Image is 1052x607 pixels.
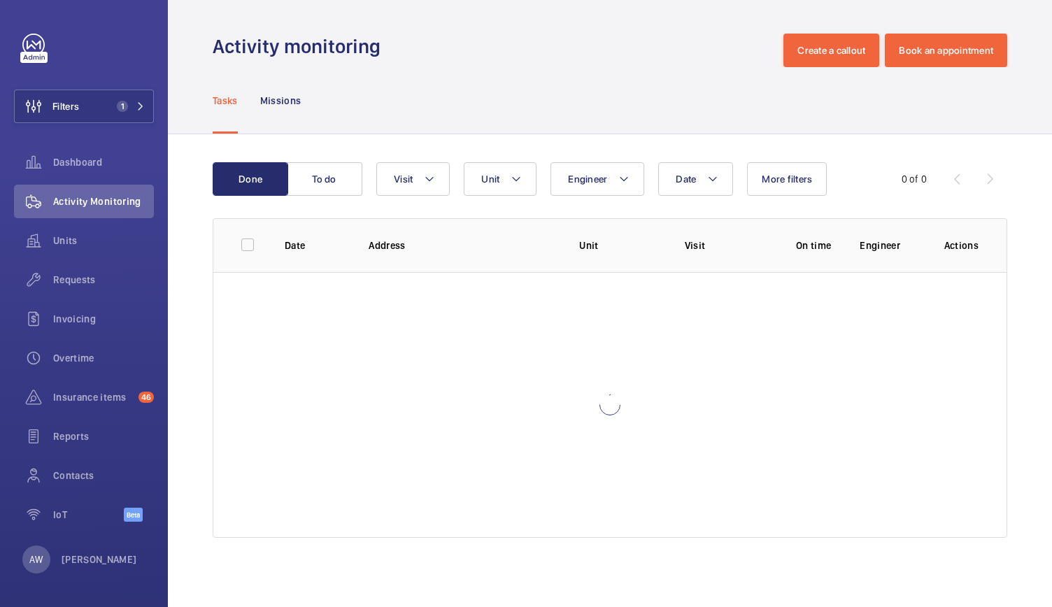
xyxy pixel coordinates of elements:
[29,552,43,566] p: AW
[747,162,827,196] button: More filters
[53,351,154,365] span: Overtime
[14,90,154,123] button: Filters1
[579,238,662,252] p: Unit
[53,469,154,483] span: Contacts
[902,172,927,186] div: 0 of 0
[790,238,837,252] p: On time
[658,162,733,196] button: Date
[53,194,154,208] span: Activity Monitoring
[568,173,607,185] span: Engineer
[885,34,1007,67] button: Book an appointment
[394,173,413,185] span: Visit
[481,173,499,185] span: Unit
[213,94,238,108] p: Tasks
[260,94,301,108] p: Missions
[138,392,154,403] span: 46
[783,34,879,67] button: Create a callout
[53,390,133,404] span: Insurance items
[285,238,346,252] p: Date
[550,162,644,196] button: Engineer
[124,508,143,522] span: Beta
[944,238,979,252] p: Actions
[287,162,362,196] button: To do
[213,34,389,59] h1: Activity monitoring
[762,173,812,185] span: More filters
[53,429,154,443] span: Reports
[52,99,79,113] span: Filters
[53,155,154,169] span: Dashboard
[685,238,767,252] p: Visit
[62,552,137,566] p: [PERSON_NAME]
[53,508,124,522] span: IoT
[53,234,154,248] span: Units
[213,162,288,196] button: Done
[369,238,557,252] p: Address
[53,273,154,287] span: Requests
[117,101,128,112] span: 1
[464,162,536,196] button: Unit
[53,312,154,326] span: Invoicing
[676,173,696,185] span: Date
[376,162,450,196] button: Visit
[860,238,921,252] p: Engineer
